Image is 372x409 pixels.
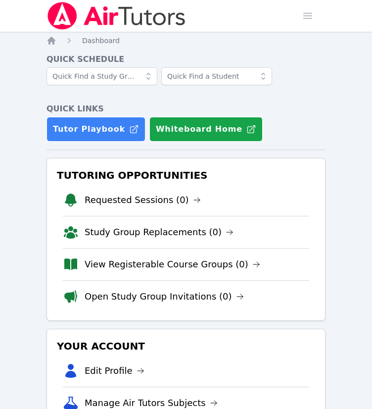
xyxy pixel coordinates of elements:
[46,117,145,142] a: Tutor Playbook
[55,166,317,184] h3: Tutoring Opportunities
[55,337,317,355] h3: Your Account
[46,67,157,85] input: Quick Find a Study Group
[85,193,201,207] a: Requested Sessions (0)
[46,53,325,65] h4: Quick Schedule
[85,225,233,239] a: Study Group Replacements (0)
[85,257,260,271] a: View Registerable Course Groups (0)
[46,103,325,115] h4: Quick Links
[82,37,120,45] span: Dashboard
[85,290,244,304] a: Open Study Group Invitations (0)
[82,36,120,46] a: Dashboard
[46,2,186,30] img: Air Tutors
[161,67,272,85] input: Quick Find a Student
[149,117,263,142] button: Whiteboard Home
[85,364,144,378] a: Edit Profile
[46,36,325,46] nav: Breadcrumb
